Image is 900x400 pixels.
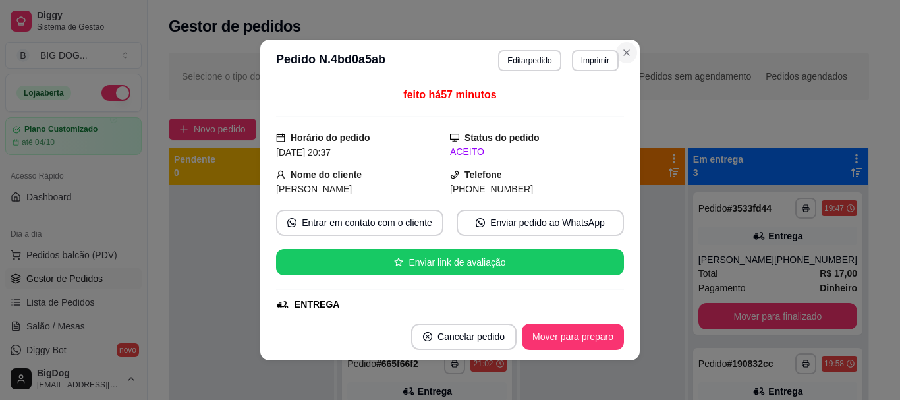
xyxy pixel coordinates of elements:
[276,50,385,71] h3: Pedido N. 4bd0a5ab
[450,170,459,179] span: phone
[403,89,496,100] span: feito há 57 minutos
[276,249,624,275] button: starEnviar link de avaliação
[476,218,485,227] span: whats-app
[276,170,285,179] span: user
[287,218,296,227] span: whats-app
[276,184,352,194] span: [PERSON_NAME]
[498,50,561,71] button: Editarpedido
[394,258,403,267] span: star
[423,332,432,341] span: close-circle
[457,210,624,236] button: whats-appEnviar pedido ao WhatsApp
[276,147,331,157] span: [DATE] 20:37
[450,184,533,194] span: [PHONE_NUMBER]
[291,169,362,180] strong: Nome do cliente
[276,210,443,236] button: whats-appEntrar em contato com o cliente
[295,298,339,312] div: ENTREGA
[450,145,624,159] div: ACEITO
[616,42,637,63] button: Close
[464,169,502,180] strong: Telefone
[572,50,619,71] button: Imprimir
[411,324,517,350] button: close-circleCancelar pedido
[522,324,624,350] button: Mover para preparo
[291,132,370,143] strong: Horário do pedido
[276,133,285,142] span: calendar
[464,132,540,143] strong: Status do pedido
[450,133,459,142] span: desktop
